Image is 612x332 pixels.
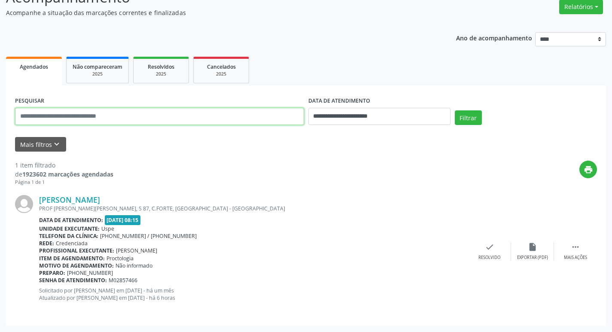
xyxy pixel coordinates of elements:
span: [PERSON_NAME] [116,247,157,254]
b: Item de agendamento: [39,255,105,262]
div: Exportar (PDF) [517,255,548,261]
label: DATA DE ATENDIMENTO [308,94,370,108]
div: 2025 [73,71,122,77]
b: Telefone da clínica: [39,232,98,240]
i: print [584,165,593,174]
span: M02857466 [109,277,137,284]
b: Preparo: [39,269,65,277]
p: Ano de acompanhamento [456,32,532,43]
b: Motivo de agendamento: [39,262,114,269]
div: Mais ações [564,255,587,261]
label: PESQUISAR [15,94,44,108]
p: Acompanhe a situação das marcações correntes e finalizadas [6,8,426,17]
span: Credenciada [56,240,88,247]
span: Resolvidos [148,63,174,70]
b: Rede: [39,240,54,247]
b: Senha de atendimento: [39,277,107,284]
span: Não compareceram [73,63,122,70]
a: [PERSON_NAME] [39,195,100,204]
span: [DATE] 08:15 [105,215,141,225]
strong: 1923602 marcações agendadas [22,170,113,178]
b: Unidade executante: [39,225,100,232]
button: Mais filtroskeyboard_arrow_down [15,137,66,152]
span: [PHONE_NUMBER] / [PHONE_NUMBER] [100,232,197,240]
button: Filtrar [455,110,482,125]
span: Não informado [116,262,152,269]
p: Solicitado por [PERSON_NAME] em [DATE] - há um mês Atualizado por [PERSON_NAME] em [DATE] - há 6 ... [39,287,468,302]
span: Agendados [20,63,48,70]
span: Uspe [101,225,114,232]
i: insert_drive_file [528,242,537,252]
b: Profissional executante: [39,247,114,254]
div: 2025 [140,71,183,77]
img: img [15,195,33,213]
div: Página 1 de 1 [15,179,113,186]
div: de [15,170,113,179]
div: Resolvido [478,255,500,261]
button: print [579,161,597,178]
i: keyboard_arrow_down [52,140,61,149]
b: Data de atendimento: [39,216,103,224]
span: Cancelados [207,63,236,70]
i:  [571,242,580,252]
span: Proctologia [107,255,134,262]
div: PROF [PERSON_NAME][PERSON_NAME], S 87, C.FORTE, [GEOGRAPHIC_DATA] - [GEOGRAPHIC_DATA] [39,205,468,212]
span: [PHONE_NUMBER] [67,269,113,277]
div: 1 item filtrado [15,161,113,170]
i: check [485,242,494,252]
div: 2025 [200,71,243,77]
